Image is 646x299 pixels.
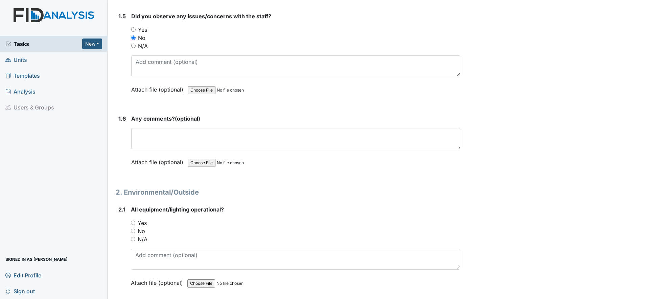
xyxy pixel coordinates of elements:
label: Attach file (optional) [131,275,186,287]
span: Templates [5,70,40,81]
label: N/A [138,42,148,50]
span: Sign out [5,286,35,296]
input: N/A [131,44,136,48]
span: Did you observe any issues/concerns with the staff? [131,13,271,20]
label: Yes [138,26,147,34]
span: All equipment/lighting operational? [131,206,224,213]
span: Any comments? [131,115,175,122]
label: Attach file (optional) [131,82,186,94]
label: 1.6 [118,115,126,123]
button: New [82,39,102,49]
span: Edit Profile [5,270,41,280]
input: No [131,35,136,40]
strong: (optional) [131,115,460,123]
label: No [138,34,145,42]
span: Units [5,54,27,65]
span: Signed in as [PERSON_NAME] [5,254,68,265]
label: 2.1 [118,205,125,214]
input: No [131,229,135,233]
label: 1.5 [118,12,126,20]
a: Tasks [5,40,82,48]
label: No [138,227,145,235]
span: Analysis [5,86,36,97]
input: Yes [131,27,136,32]
label: Attach file (optional) [131,154,186,166]
input: N/A [131,237,135,241]
label: N/A [138,235,147,243]
label: Yes [138,219,147,227]
h1: 2. Environmental/Outside [116,187,460,197]
input: Yes [131,221,135,225]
